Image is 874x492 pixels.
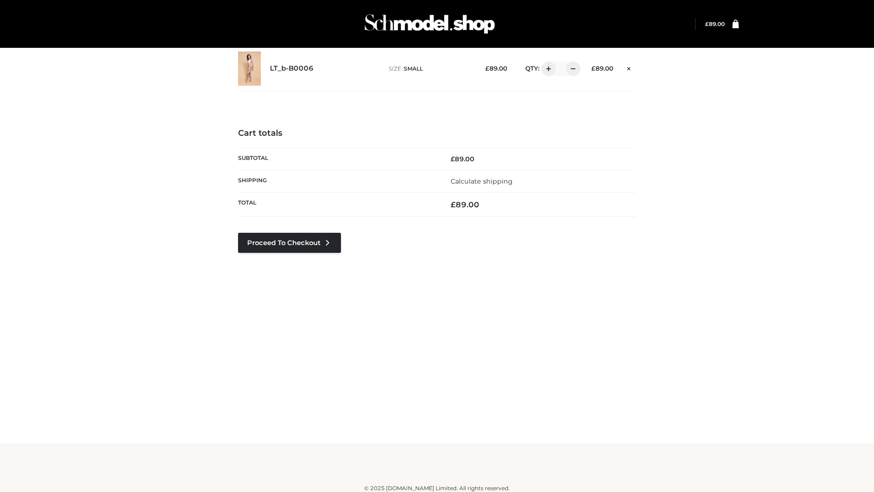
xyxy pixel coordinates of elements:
p: size : [389,65,471,73]
img: Schmodel Admin 964 [361,6,498,42]
th: Subtotal [238,148,437,170]
h4: Cart totals [238,128,636,138]
span: £ [591,65,595,72]
bdi: 89.00 [451,155,474,163]
a: Remove this item [622,61,636,73]
th: Total [238,193,437,217]
div: QTY: [516,61,577,76]
a: £89.00 [705,20,725,27]
bdi: 89.00 [451,200,479,209]
img: LT_b-B0006 - SMALL [238,51,261,86]
bdi: 89.00 [705,20,725,27]
span: £ [705,20,709,27]
a: LT_b-B0006 [270,64,314,73]
span: £ [485,65,489,72]
bdi: 89.00 [485,65,507,72]
span: £ [451,200,456,209]
span: £ [451,155,455,163]
bdi: 89.00 [591,65,613,72]
span: SMALL [404,65,423,72]
th: Shipping [238,170,437,192]
a: Calculate shipping [451,177,513,185]
a: Proceed to Checkout [238,233,341,253]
